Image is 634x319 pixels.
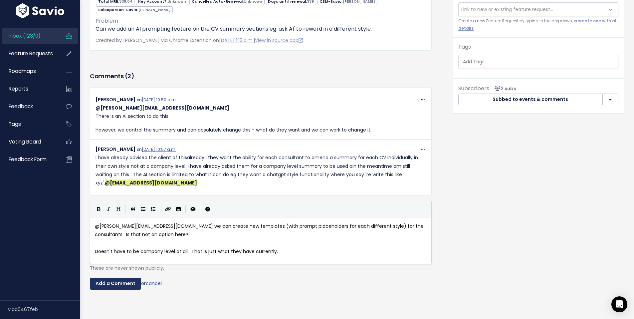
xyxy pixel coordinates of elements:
button: Heading [113,204,123,214]
a: Voting Board [2,134,55,150]
a: Tags [2,117,55,132]
span: 2 [127,72,131,80]
button: Toggle Preview [188,204,198,214]
button: Import an image [173,204,183,214]
span: [PERSON_NAME] [138,7,171,12]
p: Can we add an AI prompting feature on the CV summary sections eg 'ask AI' to reword in a differen... [96,25,426,33]
span: Tags [9,121,21,128]
div: v.ad0467feb [8,301,80,318]
span: @[PERSON_NAME][EMAIL_ADDRESS][DOMAIN_NAME] we can create new templates (with prompt placeholders ... [95,223,425,238]
a: cancel [146,280,162,287]
a: Feedback form [2,152,55,167]
h3: Comments ( ) [90,72,432,81]
a: Roadmaps [2,64,55,79]
span: Reports [9,85,28,92]
p: There is an AI section to do this. [96,104,426,121]
p: However, we control the summary and can absolutely change this - what do they want and we can wor... [96,126,426,134]
a: Reports [2,81,55,97]
a: [DATE] 10:50 a.m. [142,97,177,103]
img: logo-white.9d6f32f41409.svg [14,3,66,18]
i: | [185,205,186,213]
div: Open Intercom Messenger [611,296,627,312]
button: Quote [128,204,138,214]
span: Salesperson-Savio: [96,6,173,13]
span: Link to new or existing feature request... [461,6,553,13]
a: Inbox (123/0) [2,28,55,44]
label: Tags [458,43,471,51]
i: | [200,205,201,213]
span: Problem [96,17,118,25]
span: on [137,147,176,152]
a: View in source app [255,37,303,44]
span: Feature Requests [9,50,53,57]
span: These are never shown publicly. [90,265,164,271]
button: Create Link [163,204,173,214]
span: Doesn't have to be company level at all. That is just what they have currently. [95,248,278,255]
span: Subscribers [458,85,489,92]
button: Subbed to events & comments [458,94,603,106]
input: Add Tags... [460,58,618,65]
span: <p><strong>Subscribers</strong><br><br> - Lisa Woods<br> - Lyndsay Stanley<br> </p> [492,85,516,92]
button: Generic List [138,204,148,214]
a: [DATE] 10:57 a.m. [142,147,176,152]
a: create one with all details [458,18,618,31]
input: Add a Comment [90,278,141,290]
span: [PERSON_NAME] [96,96,135,103]
button: Italic [104,204,113,214]
button: Numbered List [148,204,158,214]
span: Lisa Woods [105,179,197,186]
span: Lyndsay Stanley [96,105,229,111]
small: Create a new Feature Request by typing in the dropdown, or . [458,18,618,32]
a: Feedback [2,99,55,114]
button: Markdown Guide [203,204,213,214]
span: [PERSON_NAME] [96,146,135,153]
span: Roadmaps [9,68,36,75]
a: Feature Requests [2,46,55,61]
i: | [160,205,161,213]
div: or [90,278,432,290]
span: Feedback [9,103,33,110]
span: Feedback form [9,156,47,163]
p: I have already advised the client of thisalready , they want the ability for each consultant to a... [96,154,426,187]
a: [DATE] 1:15 p.m. [219,37,254,44]
span: Voting Board [9,138,41,145]
span: Created by [PERSON_NAME] via Chrome Extension on | [96,37,303,44]
button: Bold [94,204,104,214]
span: Inbox (123/0) [9,32,41,39]
span: on [137,97,177,103]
